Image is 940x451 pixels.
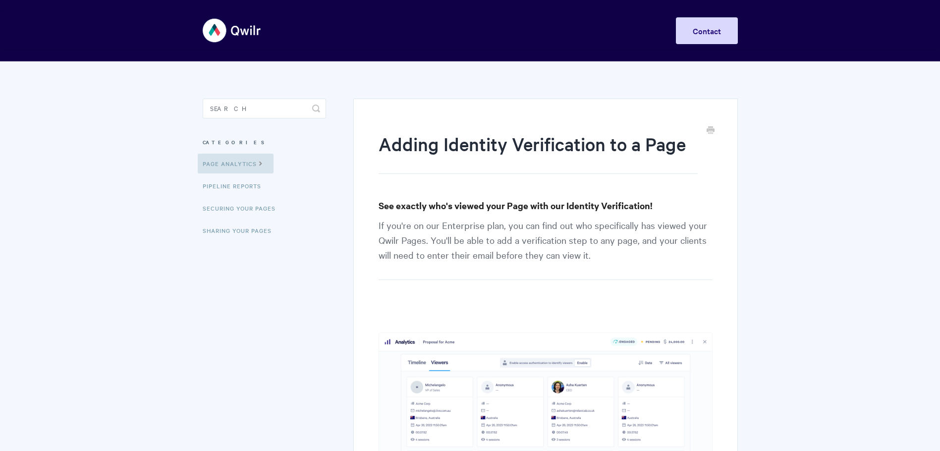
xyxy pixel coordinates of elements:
h3: See exactly who's viewed your Page with our Identity Verification! [379,199,712,213]
a: Page Analytics [198,154,274,173]
h1: Adding Identity Verification to a Page [379,131,697,174]
a: Sharing Your Pages [203,221,279,240]
a: Securing Your Pages [203,198,283,218]
a: Pipeline reports [203,176,269,196]
h3: Categories [203,133,326,151]
img: Qwilr Help Center [203,12,262,49]
a: Print this Article [707,125,715,136]
a: Contact [676,17,738,44]
input: Search [203,99,326,118]
p: If you're on our Enterprise plan, you can find out who specifically has viewed your Qwilr Pages. ... [379,218,712,280]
